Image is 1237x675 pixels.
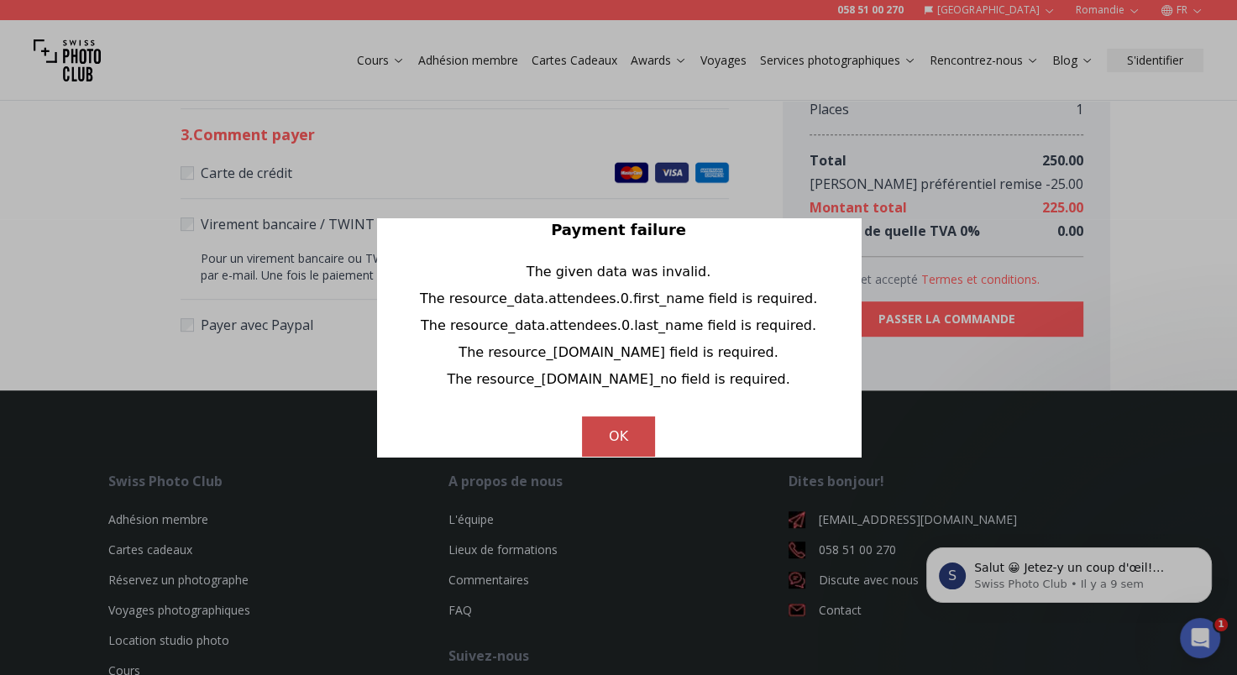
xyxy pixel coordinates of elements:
[582,416,655,457] button: OK
[420,343,817,363] p: The resource_[DOMAIN_NAME] field is required.
[25,35,311,91] div: message notification from Swiss Photo Club, Il y a 9 sem. Salut 😀 Jetez-y un coup d'œil! contacte...
[420,262,817,282] p: The given data was invalid.
[420,316,817,336] p: The resource_data.attendees.0.last_name field is required.
[73,65,290,80] p: Message from Swiss Photo Club, sent Il y a 9 sem
[420,369,817,390] p: The resource_[DOMAIN_NAME]_no field is required.
[38,50,65,77] div: Profile image for Swiss Photo Club
[420,289,817,309] p: The resource_data.attendees.0.first_name field is required.
[73,48,290,65] p: Salut 😀 Jetez-y un coup d'œil! contactez-nous pour plus d'informations.
[551,218,686,242] div: Payment failure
